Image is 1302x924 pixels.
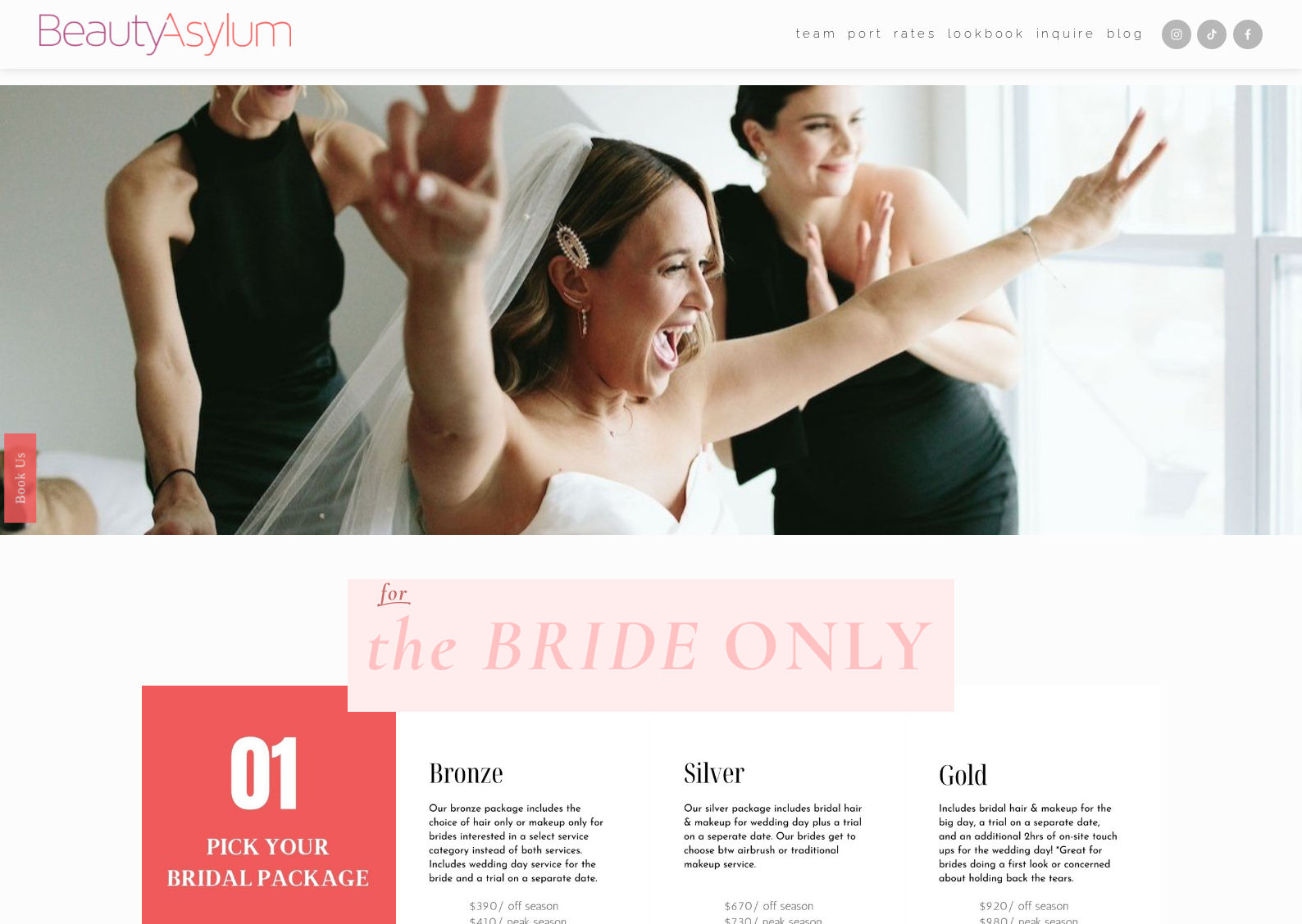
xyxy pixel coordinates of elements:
a: folder dropdown [796,22,838,47]
img: Beauty Asylum | Bridal Hair &amp; Makeup Charlotte &amp; Atlanta [39,13,291,56]
a: Blog [1107,22,1145,47]
a: Instagram [1162,20,1191,49]
a: Rates [894,22,937,47]
a: Facebook [1233,20,1263,49]
a: Book Us [4,433,36,523]
span: team [796,23,838,45]
a: Lookbook [948,22,1026,47]
a: Inquire [1036,22,1096,47]
a: TikTok [1197,20,1227,49]
em: the BRIDE [366,600,702,691]
strong: ONLY [722,600,935,691]
a: port [848,22,883,47]
em: for [380,578,408,606]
